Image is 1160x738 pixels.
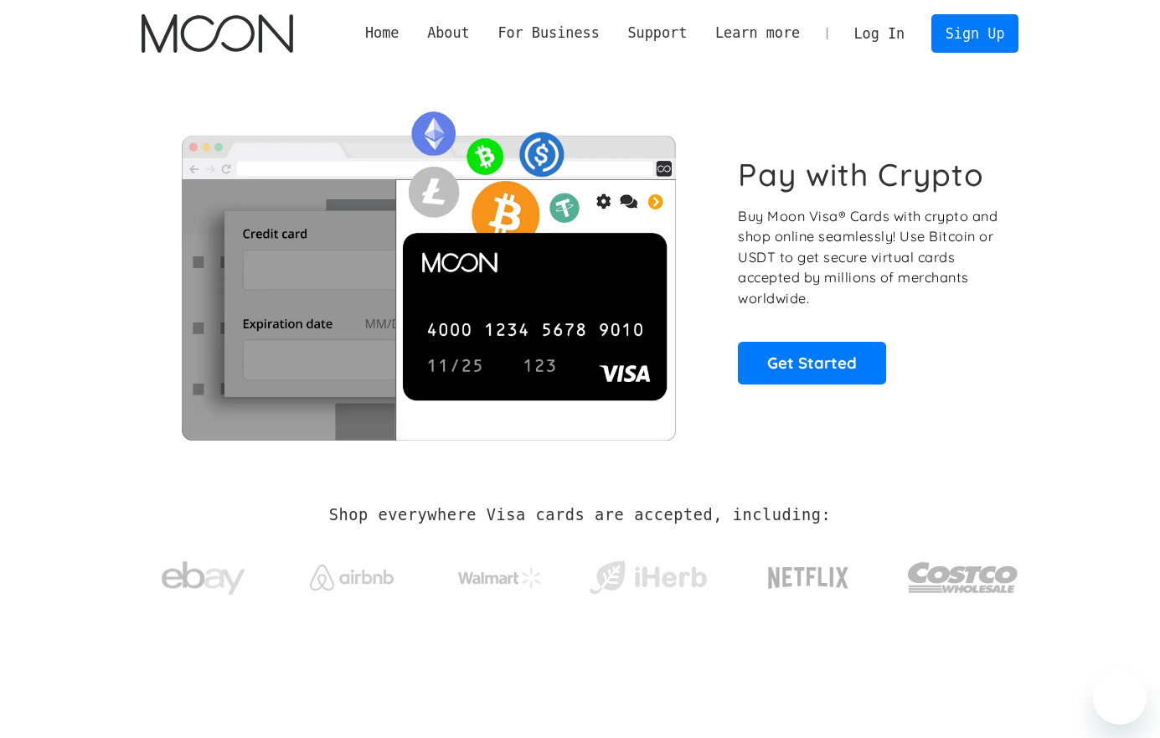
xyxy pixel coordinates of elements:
[931,14,1018,52] a: Sign Up
[142,14,293,53] a: home
[627,23,687,44] div: Support
[738,342,886,384] a: Get Started
[427,23,470,44] div: About
[840,15,919,52] a: Log In
[1093,671,1147,725] iframe: Button to launch messaging window
[329,506,831,524] h2: Shop everywhere Visa cards are accepted, including:
[162,552,245,605] img: ebay
[738,156,984,194] h1: Pay with Crypto
[614,23,701,44] div: Support
[484,23,614,44] div: For Business
[351,23,413,44] a: Home
[907,546,1019,609] img: Costco
[907,529,1019,617] a: Costco
[734,540,884,607] a: Netflix
[701,23,814,44] div: Learn more
[766,557,850,599] img: Netflix
[289,548,414,599] a: Airbnb
[738,206,1000,309] p: Buy Moon Visa® Cards with crypto and shop online seamlessly! Use Bitcoin or USDT to get secure vi...
[458,568,542,588] img: Walmart
[585,539,710,608] a: iHerb
[715,23,800,44] div: Learn more
[585,556,710,600] img: iHerb
[142,14,293,53] img: Moon Logo
[142,535,266,613] a: ebay
[498,23,599,44] div: For Business
[437,551,562,596] a: Walmart
[413,23,483,44] div: About
[142,100,715,440] img: Moon Cards let you spend your crypto anywhere Visa is accepted.
[310,565,394,591] img: Airbnb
